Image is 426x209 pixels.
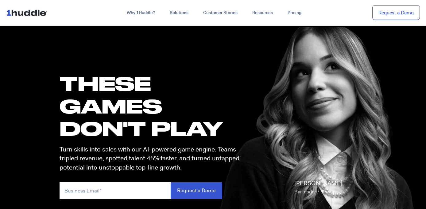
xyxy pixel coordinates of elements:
input: Request a Demo [171,182,222,199]
a: Solutions [162,7,196,18]
img: ... [6,7,50,18]
span: Bartender / Server [294,188,335,195]
h1: these GAMES DON'T PLAY [60,72,245,140]
p: Turn skills into sales with our AI-powered game engine. Teams tripled revenue, spotted talent 45%... [60,145,245,172]
a: Customer Stories [196,7,245,18]
input: Business Email* [60,182,171,199]
p: [PERSON_NAME] [294,179,342,196]
a: Resources [245,7,280,18]
a: Why 1Huddle? [119,7,162,18]
a: Request a Demo [372,5,420,20]
a: Pricing [280,7,309,18]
